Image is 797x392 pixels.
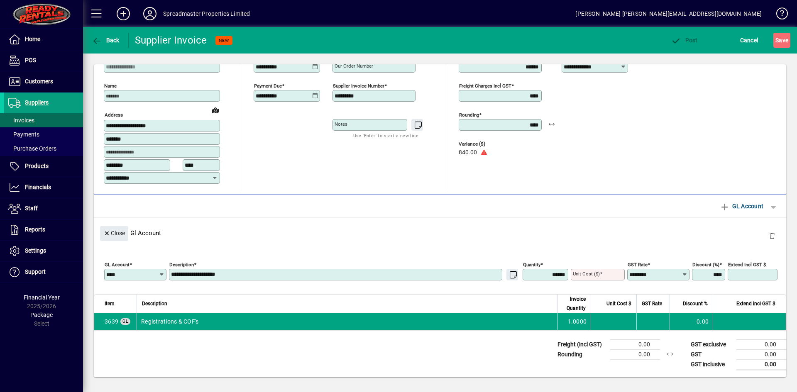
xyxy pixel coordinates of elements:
[573,271,600,277] mat-label: Unit Cost ($)
[628,261,648,267] mat-label: GST rate
[90,33,122,48] button: Back
[687,359,736,370] td: GST inclusive
[606,299,631,308] span: Unit Cost $
[25,226,45,233] span: Reports
[687,349,736,359] td: GST
[762,226,782,246] button: Delete
[671,37,698,44] span: ost
[575,7,762,20] div: [PERSON_NAME] [PERSON_NAME][EMAIL_ADDRESS][DOMAIN_NAME]
[8,131,39,138] span: Payments
[692,261,719,267] mat-label: Discount (%)
[4,127,83,141] a: Payments
[103,226,125,240] span: Close
[163,7,250,20] div: Spreadmaster Properties Limited
[105,261,130,267] mat-label: GL Account
[610,349,660,359] td: 0.00
[610,339,660,349] td: 0.00
[333,83,384,89] mat-label: Supplier invoice number
[4,50,83,71] a: POS
[642,299,662,308] span: GST Rate
[25,205,38,212] span: Staff
[459,149,477,156] span: 840.00
[459,141,509,147] span: Variance ($)
[736,359,786,370] td: 0.00
[25,268,46,275] span: Support
[687,339,736,349] td: GST exclusive
[209,103,222,117] a: View on map
[553,349,610,359] td: Rounding
[98,229,130,236] app-page-header-button: Close
[563,295,586,313] span: Invoice Quantity
[459,112,479,118] mat-label: Rounding
[104,83,117,89] mat-label: Name
[4,71,83,92] a: Customers
[770,2,787,29] a: Knowledge Base
[137,313,557,330] td: Registrations & COF's
[25,99,49,106] span: Suppliers
[25,78,53,85] span: Customers
[105,317,118,326] span: Registrations & COF's
[137,6,163,21] button: Profile
[30,312,53,318] span: Package
[25,57,36,63] span: POS
[4,241,83,261] a: Settings
[4,29,83,50] a: Home
[4,219,83,240] a: Reports
[4,156,83,177] a: Products
[83,33,129,48] app-page-header-button: Back
[8,145,56,152] span: Purchase Orders
[670,313,713,330] td: 0.00
[762,232,782,239] app-page-header-button: Delete
[135,34,207,47] div: Supplier Invoice
[25,163,49,169] span: Products
[736,349,786,359] td: 0.00
[773,33,790,48] button: Save
[728,261,766,267] mat-label: Extend incl GST $
[775,34,788,47] span: ave
[25,247,46,254] span: Settings
[736,299,775,308] span: Extend incl GST $
[8,117,34,124] span: Invoices
[523,261,540,267] mat-label: Quantity
[94,218,786,248] div: Gl Account
[4,177,83,198] a: Financials
[105,299,115,308] span: Item
[335,63,373,69] mat-label: Our order number
[685,37,689,44] span: P
[4,198,83,219] a: Staff
[122,319,128,324] span: GL
[553,339,610,349] td: Freight (incl GST)
[4,113,83,127] a: Invoices
[353,131,418,140] mat-hint: Use 'Enter' to start a new line
[24,294,60,301] span: Financial Year
[254,83,282,89] mat-label: Payment due
[169,261,194,267] mat-label: Description
[100,226,128,241] button: Close
[740,34,758,47] span: Cancel
[25,36,40,42] span: Home
[738,33,760,48] button: Cancel
[736,339,786,349] td: 0.00
[775,37,779,44] span: S
[219,38,229,43] span: NEW
[92,37,120,44] span: Back
[459,83,511,89] mat-label: Freight charges incl GST
[669,33,700,48] button: Post
[683,299,708,308] span: Discount %
[110,6,137,21] button: Add
[557,313,591,330] td: 1.0000
[4,141,83,156] a: Purchase Orders
[142,299,167,308] span: Description
[335,121,347,127] mat-label: Notes
[25,184,51,190] span: Financials
[4,262,83,282] a: Support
